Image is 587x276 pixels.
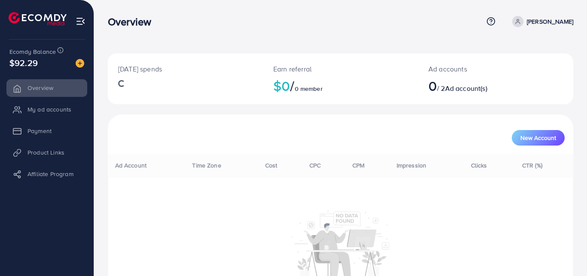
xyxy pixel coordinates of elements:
p: Ad accounts [428,64,524,74]
span: Ecomdy Balance [9,47,56,56]
h2: / 2 [428,78,524,94]
img: menu [76,16,86,26]
button: New Account [512,130,565,146]
span: 0 [428,76,437,96]
a: [PERSON_NAME] [509,16,573,27]
h2: $0 [273,78,408,94]
span: 0 member [295,84,323,93]
p: [PERSON_NAME] [527,16,573,27]
span: $92.29 [9,56,38,69]
span: New Account [520,135,556,141]
h3: Overview [108,16,158,28]
span: / [290,76,294,96]
img: logo [9,12,67,25]
p: [DATE] spends [118,64,253,74]
span: Ad account(s) [445,84,487,93]
p: Earn referral [273,64,408,74]
img: image [76,59,84,68]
